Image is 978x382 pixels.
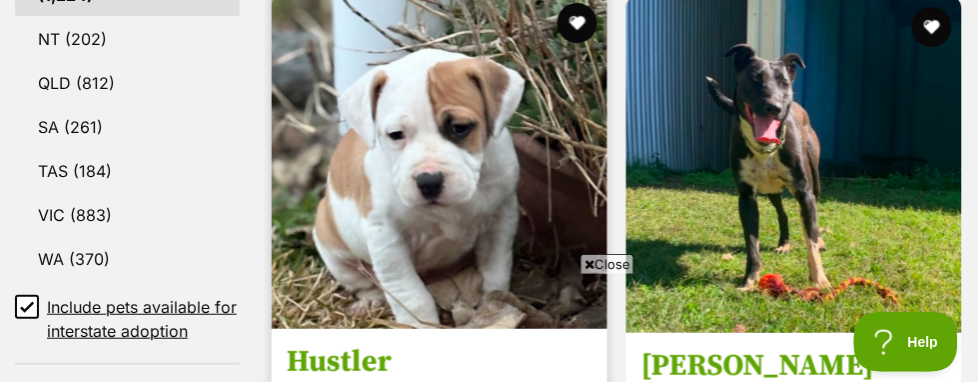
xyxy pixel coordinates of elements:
[15,295,240,343] a: Include pets available for interstate adoption
[15,194,240,236] a: VIC (883)
[854,312,958,372] iframe: Help Scout Beacon - Open
[15,62,240,104] a: QLD (812)
[15,18,240,60] a: NT (202)
[580,254,634,274] span: Close
[911,7,951,47] button: favourite
[15,106,240,148] a: SA (261)
[126,282,853,372] iframe: Advertisement
[47,295,240,343] span: Include pets available for interstate adoption
[557,3,597,43] button: favourite
[15,150,240,192] a: TAS (184)
[15,238,240,280] a: WA (370)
